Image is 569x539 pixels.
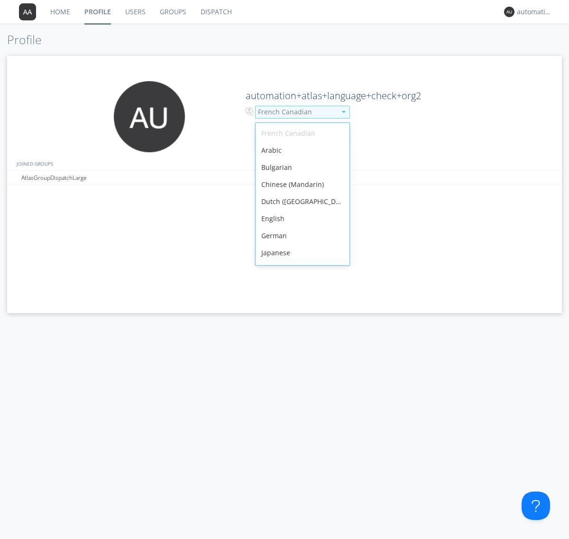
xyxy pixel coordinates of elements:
img: 373638.png [19,3,36,20]
div: AtlasGroupDispatchLarge [19,171,289,185]
h1: Profile [7,33,562,46]
div: JOINED GROUPS [14,157,560,170]
div: Arabic [256,142,349,159]
div: English [256,210,349,227]
img: caret-up-sm.svg [342,111,346,113]
div: Japanese [256,244,349,261]
img: 373638.png [504,7,514,17]
div: French Canadian [256,125,349,142]
img: 373638.png [114,81,185,152]
div: French Canadian [258,107,336,117]
iframe: Toggle Customer Support [522,492,550,520]
div: Chinese (Mandarin) [256,176,349,193]
img: In groups with Translation enabled, your messages will be automatically translated to and from th... [246,106,255,117]
h2: automation+atlas+language+check+org2 [246,91,509,101]
div: German [256,227,349,244]
div: [DEMOGRAPHIC_DATA] [256,261,349,279]
div: Bulgarian [256,159,349,176]
div: Dutch ([GEOGRAPHIC_DATA]) [256,193,349,210]
div: automation+atlas+language+check+org2 [517,7,552,17]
